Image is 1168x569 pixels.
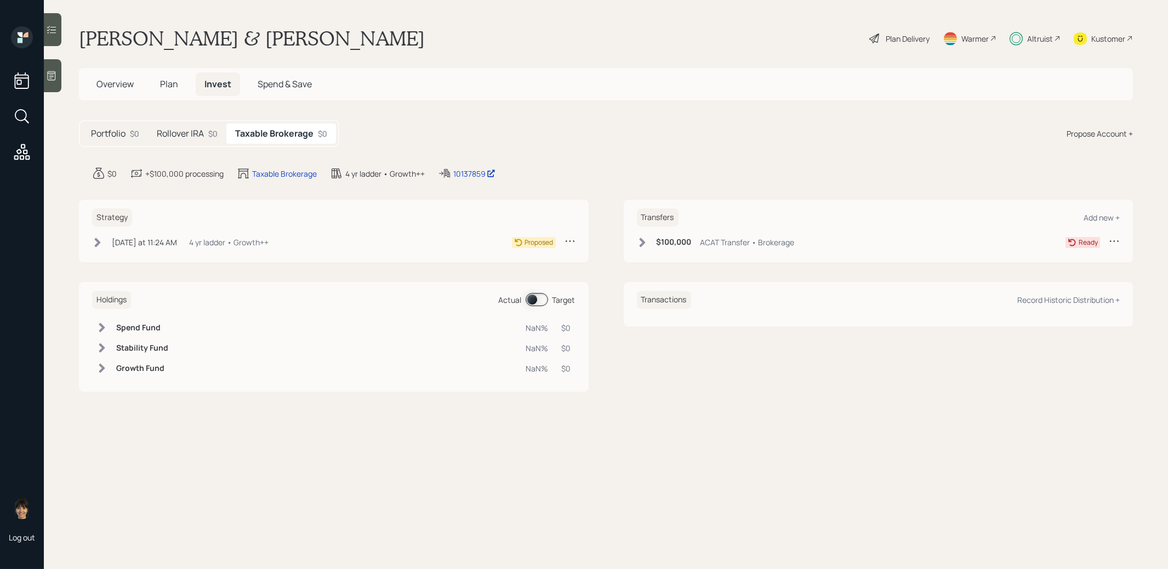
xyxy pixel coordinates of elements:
div: Altruist [1027,33,1053,44]
div: 10137859 [453,168,495,179]
h6: Spend Fund [116,323,168,333]
div: 4 yr ladder • Growth++ [345,168,425,179]
h6: $100,000 [657,238,692,247]
h6: Strategy [92,209,132,227]
div: Warmer [961,33,989,44]
div: $0 [562,363,571,374]
div: $0 [130,128,139,139]
div: Plan Delivery [886,33,930,44]
div: $0 [107,168,117,179]
h6: Stability Fund [116,343,168,353]
div: NaN% [526,322,549,334]
img: treva-nostdahl-headshot.png [11,497,33,519]
span: Spend & Save [258,78,312,90]
div: $0 [562,322,571,334]
div: Actual [499,294,522,306]
div: Proposed [525,238,554,247]
div: 4 yr ladder • Growth++ [189,236,269,248]
div: +$100,000 processing [145,168,224,179]
h5: Rollover IRA [157,128,204,139]
h1: [PERSON_NAME] & [PERSON_NAME] [79,26,425,50]
div: $0 [318,128,327,139]
div: [DATE] at 11:24 AM [112,236,177,248]
div: Add new + [1084,212,1120,223]
div: Propose Account + [1067,128,1133,139]
h5: Portfolio [91,128,126,139]
div: Ready [1079,238,1098,247]
div: ACAT Transfer • Brokerage [700,236,795,248]
div: NaN% [526,342,549,354]
span: Invest [204,78,231,90]
div: Record Historic Distribution + [1017,295,1120,305]
div: Target [552,294,576,306]
div: Taxable Brokerage [252,168,317,179]
span: Overview [96,78,134,90]
div: Log out [9,532,35,543]
h6: Growth Fund [116,364,168,373]
h6: Transfers [637,209,679,227]
div: NaN% [526,363,549,374]
div: Kustomer [1091,33,1125,44]
h6: Transactions [637,291,691,309]
h5: Taxable Brokerage [235,128,314,139]
div: $0 [562,342,571,354]
div: $0 [208,128,218,139]
span: Plan [160,78,178,90]
h6: Holdings [92,291,131,309]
